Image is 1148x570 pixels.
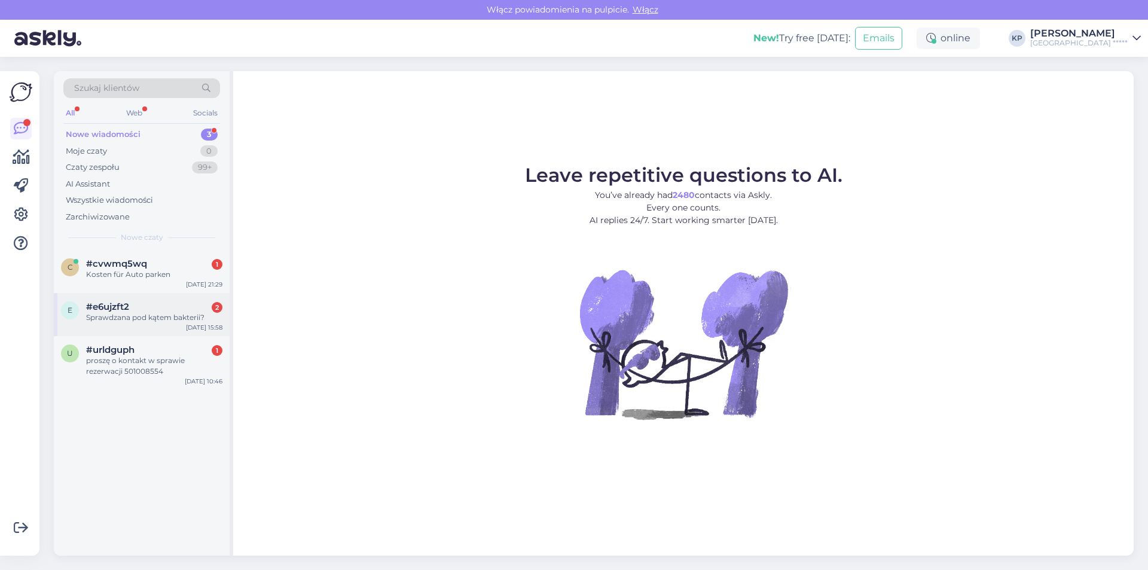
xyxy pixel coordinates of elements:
div: Zarchiwizowane [66,211,130,223]
div: 3 [201,129,218,141]
div: Sprawdzana pod kątem bakterii? [86,312,222,323]
div: Czaty zespołu [66,161,120,173]
div: Wszystkie wiadomości [66,194,153,206]
span: e [68,306,72,315]
div: proszę o kontakt w sprawie rezerwacji 501008554 [86,355,222,377]
p: You’ve already had contacts via Askly. Every one counts. AI replies 24/7. Start working smarter [... [525,189,842,227]
div: Nowe wiadomości [66,129,141,141]
div: [DATE] 21:29 [186,280,222,289]
div: 1 [212,259,222,270]
div: Try free [DATE]: [753,31,850,45]
img: No Chat active [576,236,791,452]
span: Leave repetitive questions to AI. [525,163,842,187]
div: KP [1009,30,1025,47]
div: 99+ [192,161,218,173]
span: Włącz [629,4,662,15]
span: Szukaj klientów [74,82,139,95]
div: [PERSON_NAME] [1030,29,1128,38]
div: Kosten für Auto parken [86,269,222,280]
button: Emails [855,27,902,50]
span: u [67,349,73,358]
img: Askly Logo [10,81,32,103]
div: Web [124,105,145,121]
span: #cvwmq5wq [86,258,147,269]
div: All [63,105,77,121]
div: 1 [212,345,222,356]
span: c [68,263,73,272]
span: #e6ujzft2 [86,301,129,312]
div: Moje czaty [66,145,107,157]
div: online [917,28,980,49]
div: AI Assistant [66,178,110,190]
div: 0 [200,145,218,157]
div: 2 [212,302,222,313]
div: [DATE] 15:58 [186,323,222,332]
b: 2480 [673,190,695,200]
b: New! [753,32,779,44]
span: Nowe czaty [121,232,163,243]
a: [PERSON_NAME][GEOGRAPHIC_DATA] ***** [1030,29,1141,48]
div: Socials [191,105,220,121]
div: [DATE] 10:46 [185,377,222,386]
span: #urldguph [86,345,135,355]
